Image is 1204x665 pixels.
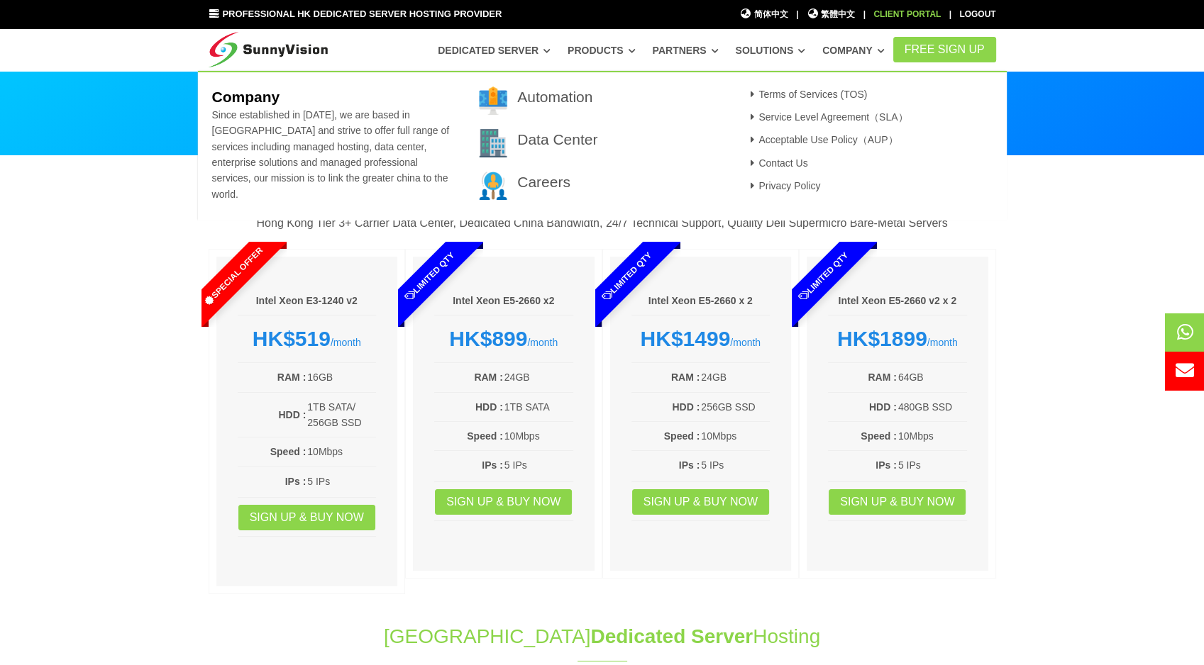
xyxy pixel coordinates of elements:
[198,71,1007,221] div: Company
[893,37,996,62] a: FREE Sign Up
[270,446,306,457] b: Speed :
[306,369,376,386] td: 16GB
[631,294,771,308] h6: Intel Xeon E5-2660 x 2
[434,326,573,352] div: /month
[590,625,753,647] span: Dedicated Server
[700,369,770,386] td: 24GB
[504,369,573,386] td: 24GB
[632,489,769,515] a: Sign up & Buy Now
[475,401,503,413] b: HDD :
[277,371,306,383] b: RAM :
[306,398,376,432] td: 1TB SATA/ 256GB SSD
[671,371,700,383] b: RAM :
[700,398,770,415] td: 256GB SSD
[863,8,866,21] li: |
[211,89,280,105] b: Company
[959,9,995,19] a: Logout
[434,294,573,308] h6: Intel Xeon E5-2660 x2
[253,327,331,350] strong: HK$519
[474,371,502,383] b: RAM :
[640,327,730,350] strong: HK$1499
[796,8,798,21] li: |
[949,8,951,21] li: |
[631,326,771,352] div: /month
[306,473,376,490] td: 5 IPs
[370,217,490,336] span: Limited Qty
[285,476,306,487] b: IPs :
[898,428,967,445] td: 10Mbps
[278,409,306,420] b: HDD :
[700,457,770,474] td: 5 IPs
[435,489,572,515] a: Sign up & Buy Now
[746,157,808,169] a: Contact Us
[868,371,896,383] b: RAM :
[238,505,375,530] a: Sign up & Buy Now
[467,430,503,442] b: Speed :
[209,214,996,233] p: Hong Kong Tier 3+ Carrier Data Center, Dedicated China Bandwidth, 24/7 Technical Support, Quality...
[238,326,377,352] div: /month
[746,134,898,145] a: Acceptable Use Policy（AUP）
[829,489,966,515] a: Sign up & Buy Now
[517,89,592,105] a: Automation
[438,38,551,63] a: Dedicated Server
[504,457,573,474] td: 5 IPs
[807,8,856,21] a: 繁體中文
[764,217,883,336] span: Limited Qty
[822,38,885,63] a: Company
[898,398,967,415] td: 480GB SSD
[746,180,821,191] a: Privacy Policy
[479,129,507,157] img: 002-town.png
[173,217,292,336] span: Special Offer
[746,111,908,123] a: Service Level Agreement（SLA）
[700,428,770,445] td: 10Mbps
[479,172,507,200] img: 003-research.png
[504,398,573,415] td: 1TB SATA
[873,8,941,21] div: Client Portal
[504,428,573,445] td: 10Mbps
[568,38,636,63] a: Products
[746,89,868,100] a: Terms of Services (TOS)
[828,294,967,308] h6: Intel Xeon E5-2660 v2 x 2
[672,401,700,413] b: HDD :
[211,109,449,200] span: Since established in [DATE], we are based in [GEOGRAPHIC_DATA] and strive to offer full range of ...
[679,459,700,471] b: IPs :
[479,86,507,115] img: 001-brand.png
[482,459,503,471] b: IPs :
[735,38,805,63] a: Solutions
[567,217,686,336] span: Limited Qty
[653,38,719,63] a: Partners
[876,459,897,471] b: IPs :
[739,8,788,21] a: 简体中文
[861,430,897,442] b: Speed :
[869,401,897,413] b: HDD :
[209,622,996,650] h1: [GEOGRAPHIC_DATA] Hosting
[306,443,376,460] td: 10Mbps
[449,327,527,350] strong: HK$899
[664,430,700,442] b: Speed :
[828,326,967,352] div: /month
[837,327,927,350] strong: HK$1899
[222,9,502,19] span: Professional HK Dedicated Server Hosting Provider
[517,174,570,190] a: Careers
[898,457,967,474] td: 5 IPs
[898,369,967,386] td: 64GB
[238,294,377,308] h6: Intel Xeon E3-1240 v2
[517,131,597,147] a: Data Center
